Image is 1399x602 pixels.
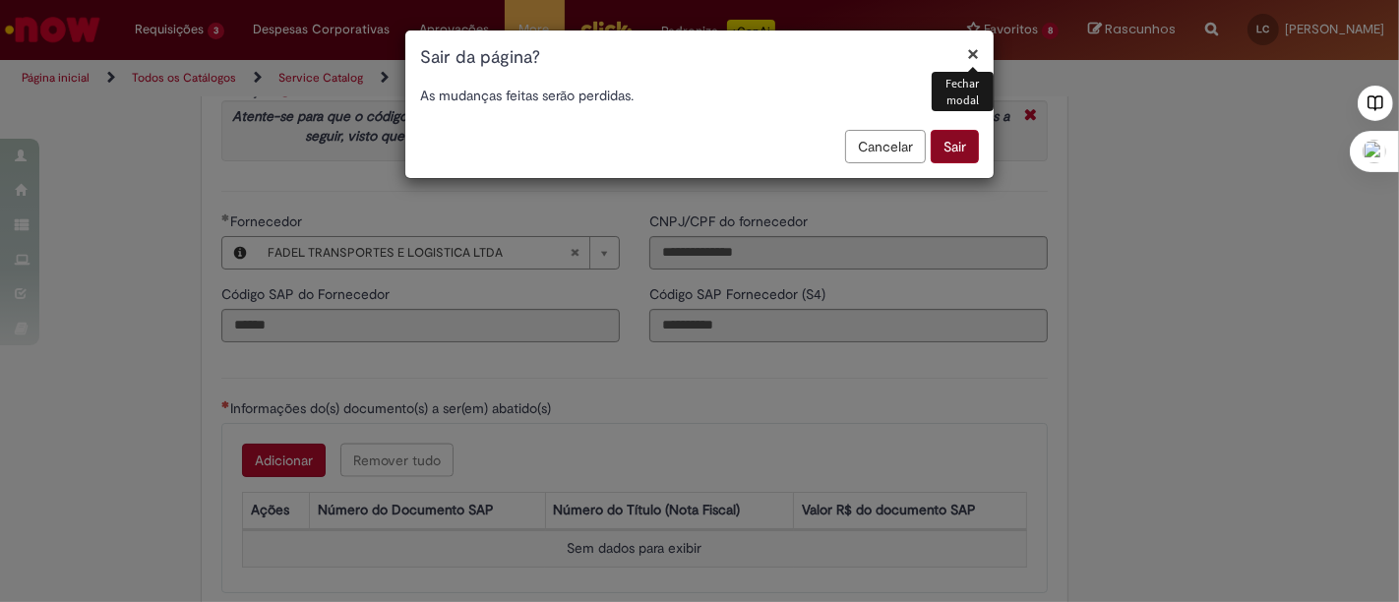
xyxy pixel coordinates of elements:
[932,72,994,111] div: Fechar modal
[967,43,979,64] button: Fechar modal
[420,45,979,71] h1: Sair da página?
[845,130,926,163] button: Cancelar
[420,86,979,105] p: As mudanças feitas serão perdidas.
[931,130,979,163] button: Sair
